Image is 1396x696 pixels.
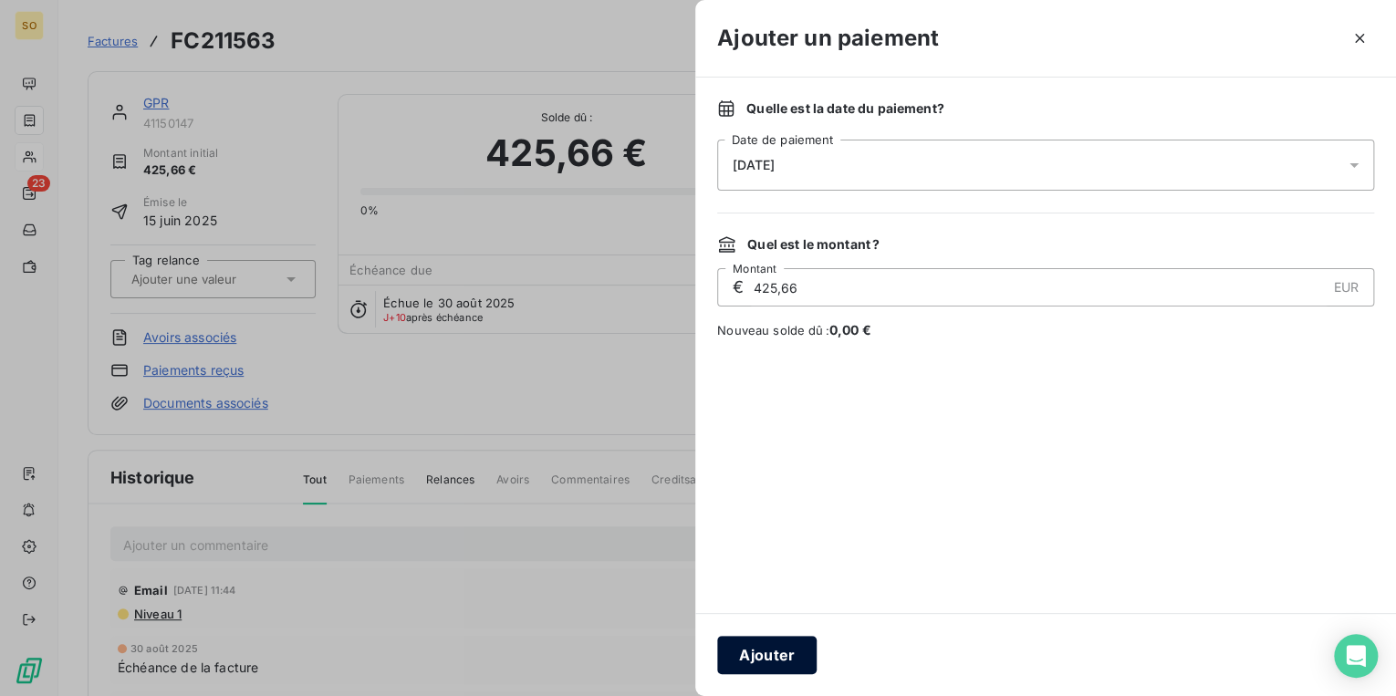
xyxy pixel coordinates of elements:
[747,235,880,254] span: Quel est le montant ?
[717,321,1374,339] span: Nouveau solde dû :
[717,636,817,674] button: Ajouter
[717,22,939,55] h3: Ajouter un paiement
[829,322,871,338] span: 0,00 €
[1334,634,1378,678] div: Open Intercom Messenger
[746,99,944,118] span: Quelle est la date du paiement ?
[733,158,775,172] span: [DATE]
